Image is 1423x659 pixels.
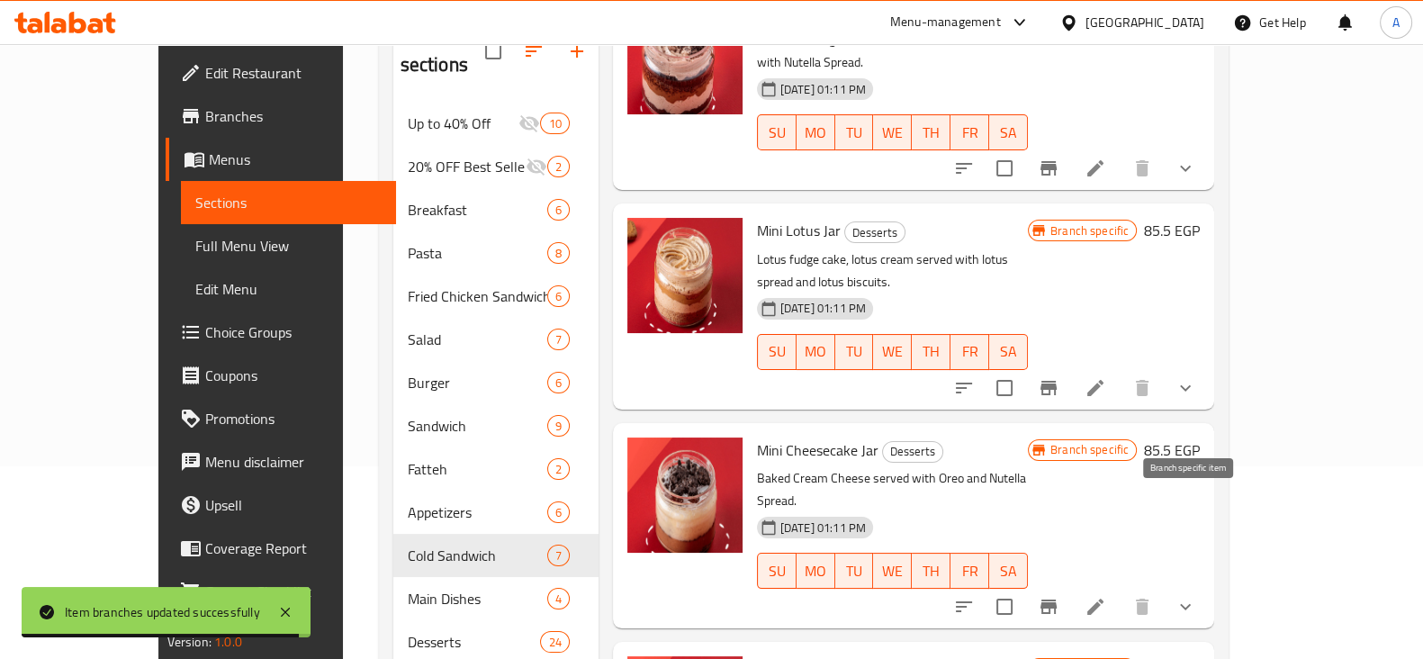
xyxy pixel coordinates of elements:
[1144,438,1200,463] h6: 85.5 EGP
[873,114,912,150] button: WE
[205,321,382,343] span: Choice Groups
[842,120,867,146] span: TU
[627,218,743,333] img: Mini Lotus Jar
[408,372,547,393] span: Burger
[1121,366,1164,410] button: delete
[883,441,942,462] span: Desserts
[205,105,382,127] span: Branches
[181,181,396,224] a: Sections
[547,458,570,480] div: items
[408,156,526,177] span: 20% OFF Best Sellers
[996,558,1021,584] span: SA
[844,221,905,243] div: Desserts
[205,365,382,386] span: Coupons
[408,113,519,134] div: Up to 40% Off
[547,588,570,609] div: items
[1085,377,1106,399] a: Edit menu item
[765,120,789,146] span: SU
[393,145,599,188] div: 20% OFF Best Sellers2
[1043,222,1136,239] span: Branch specific
[526,156,547,177] svg: Inactive section
[880,339,905,365] span: WE
[166,483,396,527] a: Upsell
[950,334,989,370] button: FR
[166,51,396,95] a: Edit Restaurant
[547,156,570,177] div: items
[547,329,570,350] div: items
[765,558,789,584] span: SU
[1027,147,1070,190] button: Branch-specific-item
[393,102,599,145] div: Up to 40% Off10
[408,631,541,653] span: Desserts
[195,235,382,257] span: Full Menu View
[548,375,569,392] span: 6
[989,114,1028,150] button: SA
[408,285,547,307] span: Fried Chicken Sandwich
[1144,218,1200,243] h6: 85.5 EGP
[986,588,1023,626] span: Select to update
[548,245,569,262] span: 8
[401,24,485,78] h2: Menu sections
[989,553,1028,589] button: SA
[882,441,943,463] div: Desserts
[547,501,570,523] div: items
[393,231,599,275] div: Pasta8
[393,404,599,447] div: Sandwich9
[547,242,570,264] div: items
[1043,441,1136,458] span: Branch specific
[757,248,1028,293] p: Lotus fudge cake, lotus cream served with lotus spread and lotus biscuits.
[547,285,570,307] div: items
[205,451,382,473] span: Menu disclaimer
[835,114,874,150] button: TU
[912,334,950,370] button: TH
[393,534,599,577] div: Cold Sandwich7
[181,267,396,311] a: Edit Menu
[1121,147,1164,190] button: delete
[757,217,841,244] span: Mini Lotus Jar
[548,158,569,176] span: 2
[547,415,570,437] div: items
[195,278,382,300] span: Edit Menu
[842,558,867,584] span: TU
[804,120,828,146] span: MO
[547,372,570,393] div: items
[393,491,599,534] div: Appetizers6
[548,331,569,348] span: 7
[835,334,874,370] button: TU
[408,329,547,350] span: Salad
[393,188,599,231] div: Breakfast6
[873,334,912,370] button: WE
[757,29,1028,74] p: Chocolate fudge cake with Nutella cream served with Nutella Spread.
[541,115,568,132] span: 10
[408,588,547,609] span: Main Dishes
[166,95,396,138] a: Branches
[958,339,982,365] span: FR
[408,501,547,523] span: Appetizers
[996,339,1021,365] span: SA
[804,558,828,584] span: MO
[408,458,547,480] span: Fatteh
[942,585,986,628] button: sort-choices
[942,366,986,410] button: sort-choices
[474,32,512,70] span: Select all sections
[408,242,547,264] span: Pasta
[195,192,382,213] span: Sections
[873,553,912,589] button: WE
[1175,158,1196,179] svg: Show Choices
[393,361,599,404] div: Burger6
[166,311,396,354] a: Choice Groups
[205,537,382,559] span: Coverage Report
[773,519,873,537] span: [DATE] 01:11 PM
[548,288,569,305] span: 6
[167,630,212,654] span: Version:
[890,12,1001,33] div: Menu-management
[205,581,382,602] span: Grocery Checklist
[835,553,874,589] button: TU
[205,494,382,516] span: Upsell
[912,553,950,589] button: TH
